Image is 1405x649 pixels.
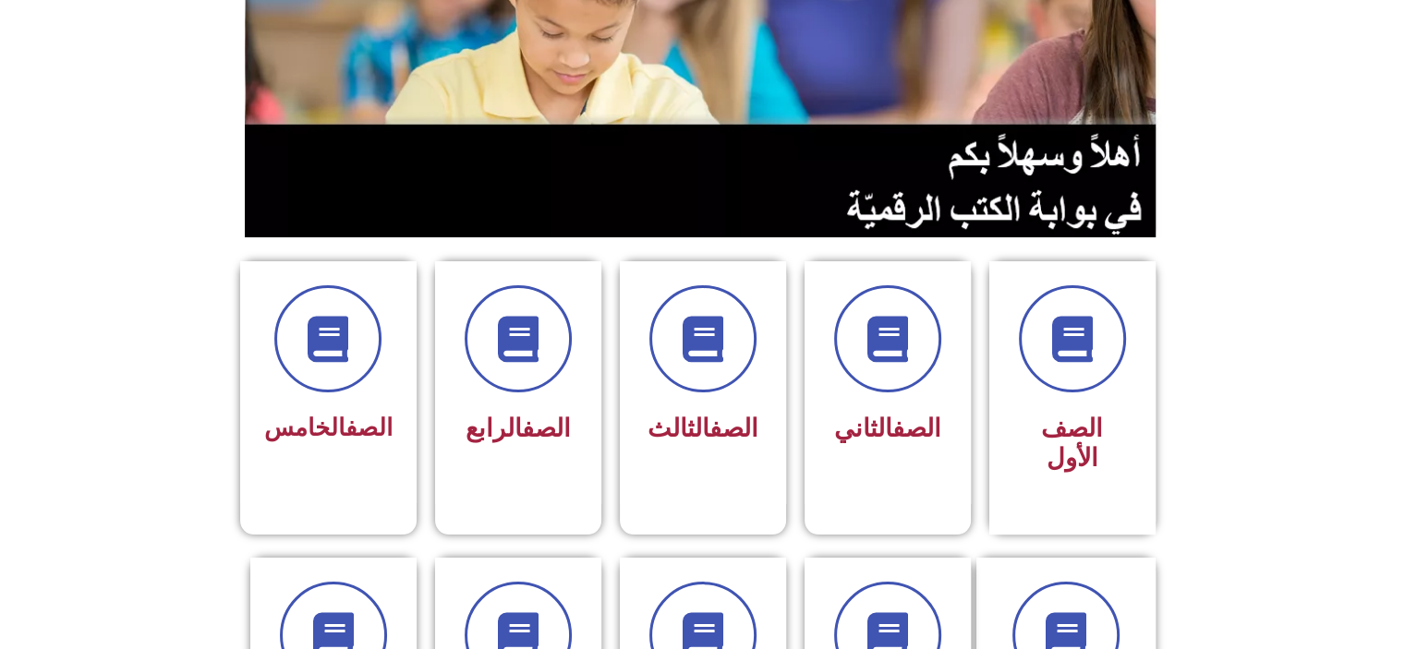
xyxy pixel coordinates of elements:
[834,414,941,443] span: الثاني
[264,414,393,441] span: الخامس
[522,414,571,443] a: الصف
[466,414,571,443] span: الرابع
[709,414,758,443] a: الصف
[892,414,941,443] a: الصف
[648,414,758,443] span: الثالث
[345,414,393,441] a: الصف
[1041,414,1103,473] span: الصف الأول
